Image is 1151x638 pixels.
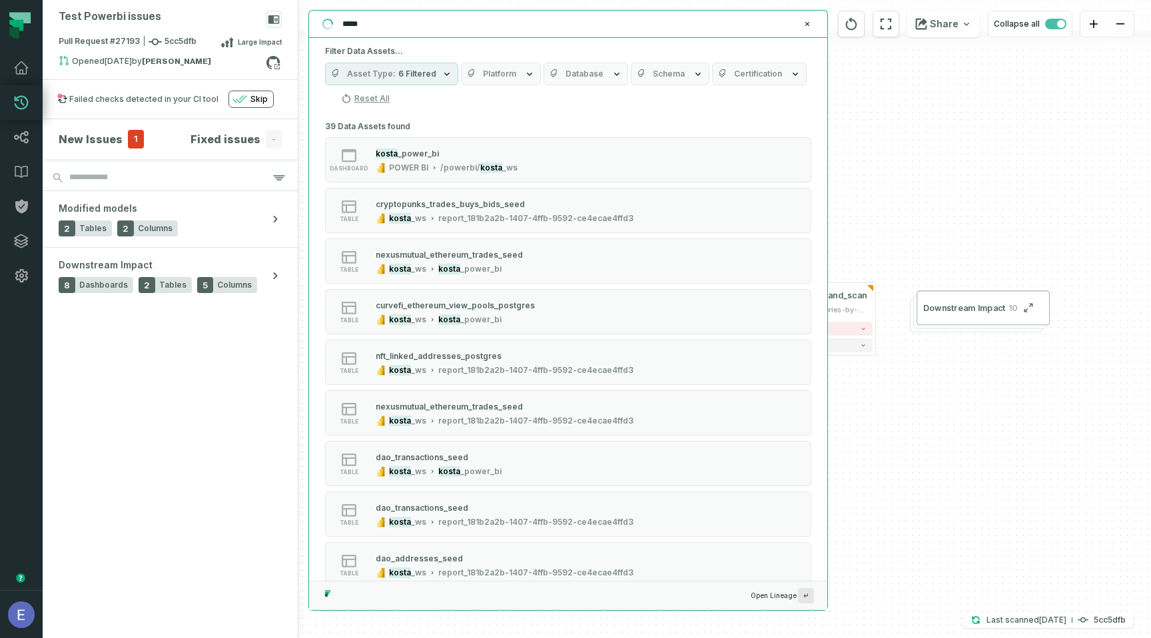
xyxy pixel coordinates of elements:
[1080,11,1107,37] button: zoom in
[266,130,282,149] span: -
[79,280,128,290] span: Dashboards
[376,149,398,159] mark: kosta
[440,162,470,173] span: /power
[389,264,411,274] mark: kosta
[907,11,980,37] button: Share
[217,280,252,290] span: Columns
[340,469,358,476] span: table
[411,466,426,477] span: _ws
[438,264,460,274] mark: kosta
[1005,302,1017,314] span: 10
[962,612,1134,628] button: Last scanned[DATE] 9:30:14 AM5cc5dfb
[376,250,523,260] div: nexusmutual_ethereum_trades_seed
[325,238,811,284] button: tablekosta_wskosta_power_bi
[389,466,411,477] mark: kosta
[438,365,633,376] div: report_181b2a2b-1407-4ffb-9592-ce4ecae4ffd3
[798,588,814,603] span: Press ↵ to add a new Data Asset to the graph
[325,46,811,57] h5: Filter Data Assets...
[923,302,1006,314] span: Downstream Impact
[8,601,35,628] img: avatar of Elisheva Lapid
[389,314,411,325] mark: kosta
[228,91,274,108] button: Skip
[250,94,268,105] span: Skip
[411,365,426,376] span: _ws
[438,567,633,578] div: report_181b2a2b-1407-4ffb-9592-ce4ecae4ffd3
[389,416,426,426] div: kosta_ws
[791,304,867,315] div: failed-queries-by-client
[197,277,213,293] span: 5
[389,567,411,578] mark: kosta
[411,264,426,274] span: _ws
[438,517,633,527] div: report_181b2a2b-1407-4ffb-9592-ce4ecae4ffd3
[325,390,811,436] button: tablekosta_wsreport_181b2a2b-1407-4ffb-9592-ce4ecae4ffd3
[15,572,27,584] div: Tooltip anchor
[1094,616,1126,624] h4: 5cc5dfb
[389,365,411,376] mark: kosta
[376,351,502,361] div: nft_linked_addresses_postgres
[438,213,633,224] div: report_181b2a2b-1407-4ffb-9592-ce4ecae4ffd3
[191,131,260,147] h4: Fixed issues
[566,69,603,79] span: Database
[801,17,814,31] button: Clear search query
[309,117,827,581] div: Suggestions
[376,452,468,462] div: dao_transactions_seed
[1107,11,1134,37] button: zoom out
[734,69,782,79] span: Certification
[325,491,811,537] button: tablekosta_wsreport_181b2a2b-1407-4ffb-9592-ce4ecae4ffd3
[389,162,428,173] div: POWER BI
[988,11,1072,37] button: Collapse all
[460,264,502,274] span: _power_bi
[483,69,516,79] span: Platform
[340,317,358,324] span: table
[117,220,134,236] span: 2
[389,314,426,325] div: kosta_ws
[389,466,426,477] div: kosta_ws
[43,191,298,247] button: Modified models2Tables2Columns
[411,416,426,426] span: _ws
[389,567,426,578] div: kosta_ws
[105,56,132,66] relative-time: Oct 5, 2025, 9:26 AM GMT+3
[917,290,1050,325] button: Downstream Impact10
[376,199,525,209] div: cryptopunks_trades_buys_bids_seed
[340,368,358,374] span: table
[438,314,460,325] mark: kosta
[389,213,411,224] mark: kosta
[139,277,155,293] span: 2
[325,542,811,587] button: tablekosta_wsreport_181b2a2b-1407-4ffb-9592-ce4ecae4ffd3
[325,137,811,182] button: dashboardPOWER BI/powerbi/kosta_ws
[59,55,266,71] div: Opened by
[238,37,282,47] span: Large Impact
[325,188,811,233] button: tablekosta_wsreport_181b2a2b-1407-4ffb-9592-ce4ecae4ffd3
[340,519,358,526] span: table
[59,202,137,215] span: Modified models
[460,314,502,325] span: _power_bi
[438,264,502,274] div: kosta_power_bi
[389,517,411,527] mark: kosta
[438,416,633,426] div: report_181b2a2b-1407-4ffb-9592-ce4ecae4ffd3
[325,441,811,486] button: tablekosta_wskosta_power_bi
[376,503,468,513] div: dao_transactions_seed
[330,165,368,172] span: dashboard
[1039,615,1066,625] relative-time: Oct 5, 2025, 9:30 AM GMT+3
[802,290,867,301] span: y_prs_and_scan
[438,466,460,477] mark: kosta
[59,258,153,272] span: Downstream Impact
[631,63,709,85] button: Schema
[59,131,123,147] h4: New Issues
[389,213,426,224] div: kosta_ws
[411,314,426,325] span: _ws
[325,289,811,334] button: tablekosta_wskosta_power_bi
[336,88,395,109] button: Reset All
[376,402,523,412] div: nexusmutual_ethereum_trades_seed
[544,63,628,85] button: Database
[43,248,298,304] button: Downstream Impact8Dashboards2Tables5Columns
[470,162,480,173] span: bi/
[389,365,426,376] div: kosta_ws
[340,570,358,577] span: table
[325,340,811,385] button: tablekosta_wsreport_181b2a2b-1407-4ffb-9592-ce4ecae4ffd3
[325,63,458,85] button: Asset Type6 Filtered
[411,517,426,527] span: _ws
[398,149,439,159] span: _power_bi
[440,162,518,173] div: /powerbi/kosta_ws
[502,162,518,173] span: _ws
